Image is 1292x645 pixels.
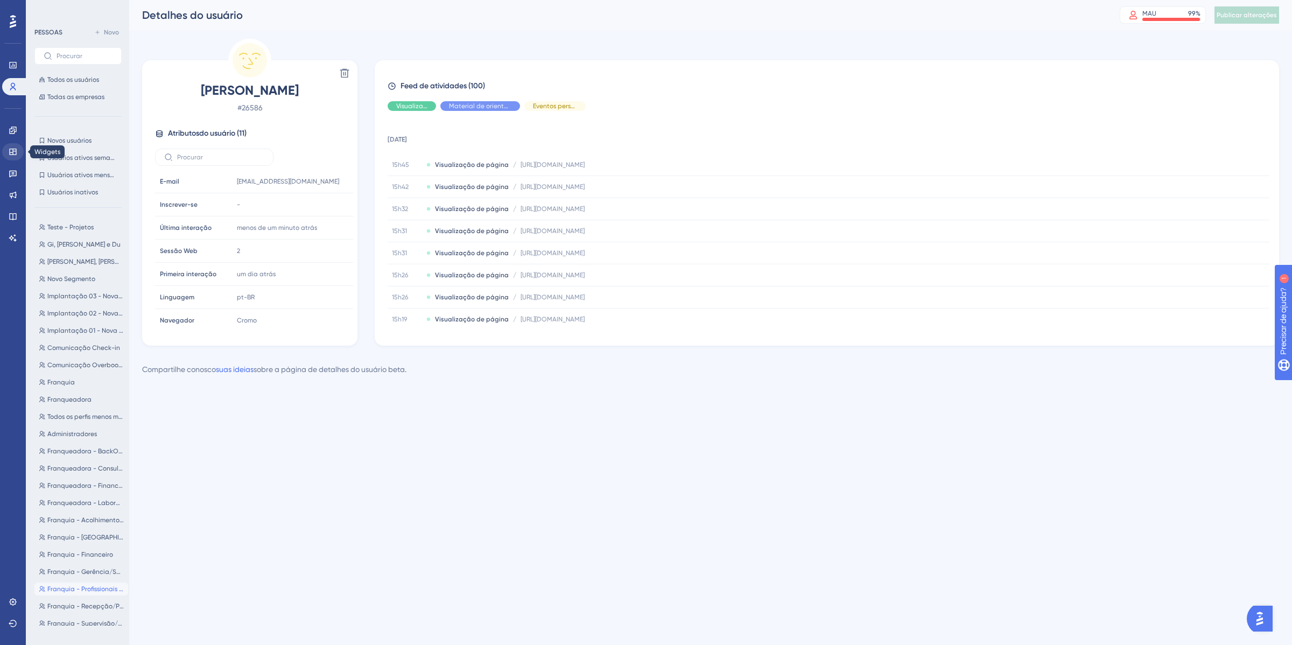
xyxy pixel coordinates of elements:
[521,227,585,235] font: [URL][DOMAIN_NAME]
[47,188,98,196] font: Usuários inativos
[392,249,407,257] font: 15h31
[392,205,408,213] font: 15h32
[513,271,516,279] font: /
[513,293,516,301] font: /
[34,445,128,458] button: Franqueadora - BackOffice
[160,201,198,208] font: Inscrever-se
[47,430,97,438] font: Administradores
[239,129,244,138] font: 11
[392,161,409,169] font: 15h45
[47,258,201,265] font: [PERSON_NAME], [PERSON_NAME] e [PERSON_NAME]
[34,393,128,406] button: Franqueadora
[47,551,113,558] font: Franquia - Financeiro
[392,183,409,191] font: 15h42
[34,186,122,199] button: Usuários inativos
[47,602,157,610] font: Franquia - Recepção/Pós-Consulta
[160,247,198,255] font: Sessão Web
[513,316,516,323] font: /
[142,9,243,22] font: Detalhes do usuário
[521,161,585,169] font: [URL][DOMAIN_NAME]
[435,316,509,323] font: Visualização de página
[396,102,469,110] font: Visualização de página
[435,271,509,279] font: Visualização de página
[216,365,254,374] font: suas ideias
[34,341,128,354] button: Comunicação Check-in
[521,316,585,323] font: [URL][DOMAIN_NAME]
[34,548,128,561] button: Franquia - Financeiro
[34,221,128,234] button: Teste - Projetos
[34,290,128,303] button: Implantação 03 - Nova tela Amei! 28/03
[34,29,62,36] font: PESSOAS
[160,178,179,185] font: E-mail
[104,29,119,36] font: Novo
[34,496,128,509] button: Franqueadora - Laboratório
[1217,11,1277,19] font: Publicar alterações
[237,103,242,112] font: #
[47,154,123,162] font: Usuários ativos semanais
[392,227,407,235] font: 15h31
[34,272,128,285] button: Novo Segmento
[513,227,516,235] font: /
[435,161,509,169] font: Visualização de página
[1188,10,1196,17] font: 99
[34,73,122,86] button: Todos os usuários
[47,93,104,101] font: Todas as empresas
[47,171,118,179] font: Usuários ativos mensais
[47,241,121,248] font: Gi, [PERSON_NAME] e Du
[47,275,95,283] font: Novo Segmento
[435,205,509,213] font: Visualização de página
[237,247,240,255] font: 2
[388,136,407,143] font: [DATE]
[47,447,131,455] font: Franqueadora - BackOffice
[201,82,299,98] font: [PERSON_NAME]
[47,396,92,403] font: Franqueadora
[449,102,553,110] font: Material de orientação ao usuário
[34,514,128,527] button: Franquia - Acolhimento/Coleta
[92,26,122,39] button: Novo
[34,255,128,268] button: [PERSON_NAME], [PERSON_NAME] e [PERSON_NAME]
[34,169,122,181] button: Usuários ativos mensais
[47,223,94,231] font: Teste - Projetos
[47,482,130,489] font: Franqueadora - Financeira
[237,317,257,324] font: Cromo
[237,201,240,208] font: -
[34,617,128,630] button: Franquia - Supervisão/Coordenação
[34,479,128,492] button: Franqueadora - Financeira
[533,102,604,110] font: Eventos personalizados
[47,292,170,300] font: Implantação 03 - Nova tela Amei! 28/03
[1142,10,1156,17] font: MAU
[237,270,276,278] font: um dia atrás
[435,183,509,191] font: Visualização de página
[392,293,408,301] font: 15h26
[392,316,407,323] font: 15h19
[237,224,317,232] font: menos de um minuto atrás
[34,134,122,147] button: Novos usuários
[34,462,128,475] button: Franqueadora - Consultoria
[237,293,255,301] font: pt-BR
[47,585,149,593] font: Franquia - Profissionais de Saúde
[521,271,585,279] font: [URL][DOMAIN_NAME]
[34,376,128,389] button: Franquia
[435,227,509,235] font: Visualização de página
[392,271,408,279] font: 15h26
[160,293,194,301] font: Linguagem
[34,238,128,251] button: Gi, [PERSON_NAME] e Du
[47,516,144,524] font: Franquia - Acolhimento/Coleta
[435,293,509,301] font: Visualização de página
[242,103,263,112] font: 26586
[47,499,134,507] font: Franqueadora - Laboratório
[34,531,128,544] button: Franquia - [GEOGRAPHIC_DATA]
[513,249,516,257] font: /
[34,427,128,440] button: Administradores
[34,324,128,337] button: Implantação 01 - Nova tela AMEI
[237,178,339,185] font: [EMAIL_ADDRESS][DOMAIN_NAME]
[34,583,128,595] button: Franquia - Profissionais de Saúde
[47,310,170,317] font: Implantação 02 - Nova tela AMEI! 24/03
[47,465,133,472] font: Franqueadora - Consultoria
[1214,6,1279,24] button: Publicar alterações
[57,52,113,60] input: Procurar
[513,183,516,191] font: /
[47,620,160,627] font: Franquia - Supervisão/Coordenação
[521,249,585,257] font: [URL][DOMAIN_NAME]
